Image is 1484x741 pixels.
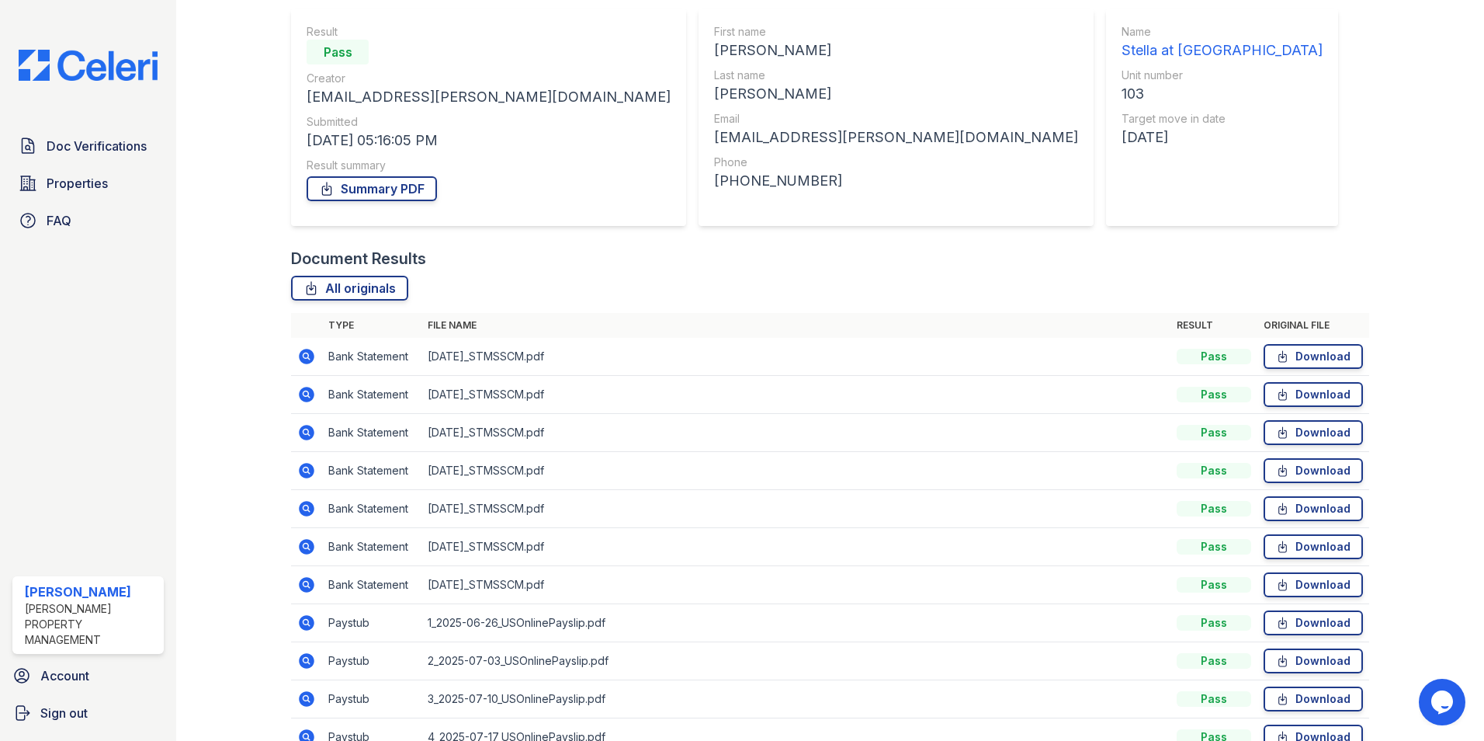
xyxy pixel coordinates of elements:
[714,24,1078,40] div: First name
[1264,382,1363,407] a: Download
[1177,349,1251,364] div: Pass
[1177,653,1251,669] div: Pass
[307,114,671,130] div: Submitted
[421,313,1170,338] th: File name
[1264,420,1363,445] a: Download
[1264,344,1363,369] a: Download
[322,566,421,604] td: Bank Statement
[307,71,671,86] div: Creator
[1177,501,1251,517] div: Pass
[322,376,421,414] td: Bank Statement
[1177,577,1251,593] div: Pass
[421,680,1170,718] td: 3_2025-07-10_USOnlinePayslip.pdf
[1177,691,1251,707] div: Pass
[1177,539,1251,555] div: Pass
[6,698,170,729] a: Sign out
[1264,611,1363,635] a: Download
[714,170,1078,192] div: [PHONE_NUMBER]
[12,130,164,162] a: Doc Verifications
[322,642,421,680] td: Paystub
[421,528,1170,566] td: [DATE]_STMSSCM.pdf
[322,528,421,566] td: Bank Statement
[322,414,421,452] td: Bank Statement
[40,704,88,722] span: Sign out
[25,583,158,601] div: [PERSON_NAME]
[25,601,158,648] div: [PERSON_NAME] Property Management
[421,452,1170,490] td: [DATE]_STMSSCM.pdf
[6,50,170,81] img: CE_Logo_Blue-a8612792a0a2168367f1c8372b55b34899dd931a85d93a1a3d3e32e68fde9ad4.png
[322,680,421,718] td: Paystub
[714,111,1078,127] div: Email
[1264,649,1363,673] a: Download
[714,155,1078,170] div: Phone
[421,414,1170,452] td: [DATE]_STMSSCM.pdf
[1264,496,1363,521] a: Download
[421,604,1170,642] td: 1_2025-06-26_USOnlinePayslip.pdf
[714,40,1078,61] div: [PERSON_NAME]
[12,168,164,199] a: Properties
[322,490,421,528] td: Bank Statement
[1264,687,1363,711] a: Download
[1264,534,1363,559] a: Download
[1122,68,1323,83] div: Unit number
[291,276,408,301] a: All originals
[1177,387,1251,402] div: Pass
[1257,313,1369,338] th: Original file
[307,40,369,64] div: Pass
[1170,313,1257,338] th: Result
[307,130,671,151] div: [DATE] 05:16:05 PM
[47,211,71,230] span: FAQ
[322,604,421,642] td: Paystub
[1122,24,1323,40] div: Name
[322,338,421,376] td: Bank Statement
[6,660,170,691] a: Account
[47,174,108,193] span: Properties
[1122,111,1323,127] div: Target move in date
[1264,458,1363,483] a: Download
[307,158,671,173] div: Result summary
[1122,127,1323,148] div: [DATE]
[714,68,1078,83] div: Last name
[421,376,1170,414] td: [DATE]_STMSSCM.pdf
[421,566,1170,604] td: [DATE]_STMSSCM.pdf
[322,313,421,338] th: Type
[1419,679,1468,725] iframe: chat widget
[47,137,147,155] span: Doc Verifications
[40,666,89,685] span: Account
[1177,463,1251,478] div: Pass
[421,642,1170,680] td: 2_2025-07-03_USOnlinePayslip.pdf
[714,83,1078,105] div: [PERSON_NAME]
[307,86,671,108] div: [EMAIL_ADDRESS][PERSON_NAME][DOMAIN_NAME]
[421,338,1170,376] td: [DATE]_STMSSCM.pdf
[1177,425,1251,440] div: Pass
[291,248,426,270] div: Document Results
[1177,615,1251,631] div: Pass
[1122,83,1323,105] div: 103
[12,205,164,236] a: FAQ
[307,24,671,40] div: Result
[1264,572,1363,597] a: Download
[307,176,437,201] a: Summary PDF
[322,452,421,490] td: Bank Statement
[1122,24,1323,61] a: Name Stella at [GEOGRAPHIC_DATA]
[714,127,1078,148] div: [EMAIL_ADDRESS][PERSON_NAME][DOMAIN_NAME]
[1122,40,1323,61] div: Stella at [GEOGRAPHIC_DATA]
[421,490,1170,528] td: [DATE]_STMSSCM.pdf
